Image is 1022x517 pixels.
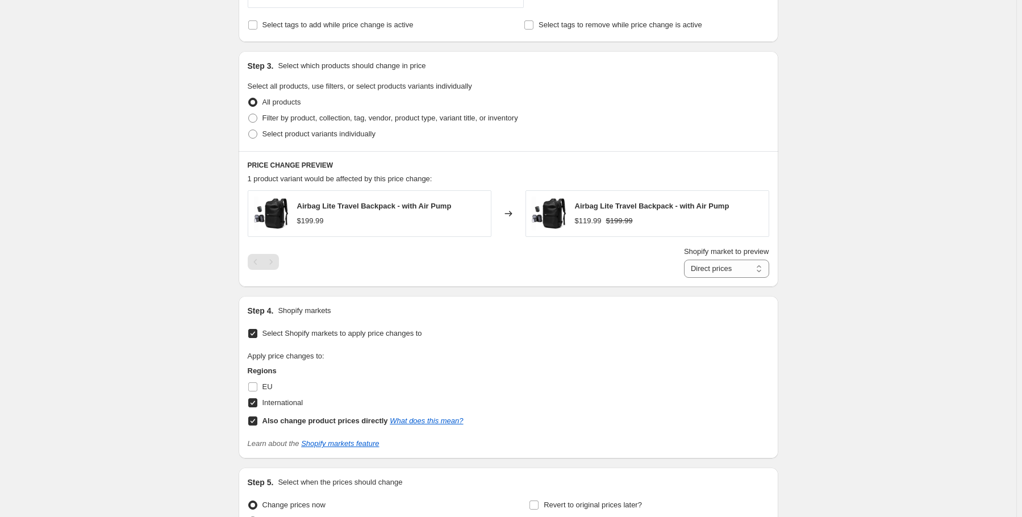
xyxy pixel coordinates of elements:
[262,329,422,337] span: Select Shopify markets to apply price changes to
[262,130,376,138] span: Select product variants individually
[248,439,379,448] i: Learn about the
[248,174,432,183] span: 1 product variant would be affected by this price change:
[254,197,288,231] img: airbag-lite-matt-black-with-air-pump-packlite-gear-3237634_80x.png
[248,60,274,72] h2: Step 3.
[575,202,729,210] span: Airbag Lite Travel Backpack - with Air Pump
[684,247,769,256] span: Shopify market to preview
[262,20,414,29] span: Select tags to add while price change is active
[532,197,566,231] img: airbag-lite-matt-black-with-air-pump-packlite-gear-3237634_80x.png
[262,398,303,407] span: International
[262,501,326,509] span: Change prices now
[248,254,279,270] nav: Pagination
[606,215,633,227] strike: $199.99
[297,215,324,227] div: $199.99
[539,20,702,29] span: Select tags to remove while price change is active
[297,202,452,210] span: Airbag Lite Travel Backpack - with Air Pump
[248,82,472,90] span: Select all products, use filters, or select products variants individually
[390,416,463,425] a: What does this mean?
[248,365,464,377] h3: Regions
[248,352,324,360] span: Apply price changes to:
[262,98,301,106] span: All products
[262,416,388,425] b: Also change product prices directly
[262,114,518,122] span: Filter by product, collection, tag, vendor, product type, variant title, or inventory
[248,305,274,316] h2: Step 4.
[248,477,274,488] h2: Step 5.
[544,501,642,509] span: Revert to original prices later?
[262,382,273,391] span: EU
[278,477,402,488] p: Select when the prices should change
[575,215,602,227] div: $119.99
[248,161,769,170] h6: PRICE CHANGE PREVIEW
[301,439,379,448] a: Shopify markets feature
[278,305,331,316] p: Shopify markets
[278,60,426,72] p: Select which products should change in price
